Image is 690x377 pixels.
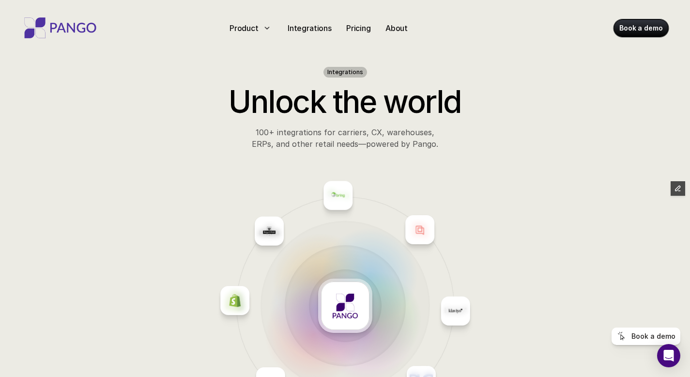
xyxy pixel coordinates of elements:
h2: Unlock the world [164,83,527,121]
p: Book a demo [619,23,662,33]
a: About [382,20,412,36]
p: Book a demo [631,332,675,341]
button: Edit Framer Content [671,181,685,196]
a: Book a demo [613,19,668,37]
p: About [385,22,408,34]
img: Placeholder logo [262,224,276,238]
div: Open Intercom Messenger [657,344,680,367]
a: Pricing [342,20,375,36]
img: Placeholder logo [413,222,427,237]
p: Pricing [346,22,371,34]
a: Book a demo [612,328,680,345]
p: Product [230,22,259,34]
p: Integrations [288,22,332,34]
h1: Integrations [327,69,363,76]
a: Integrations [284,20,336,36]
img: Placeholder logo [331,188,345,203]
img: Placeholder logo [448,304,462,318]
p: 100+ integrations for carriers, CX, warehouses, ERPs, and other retail needs—powered by Pango. [164,126,527,150]
img: Placeholder logo [333,293,358,318]
img: Placeholder logo [228,293,242,308]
